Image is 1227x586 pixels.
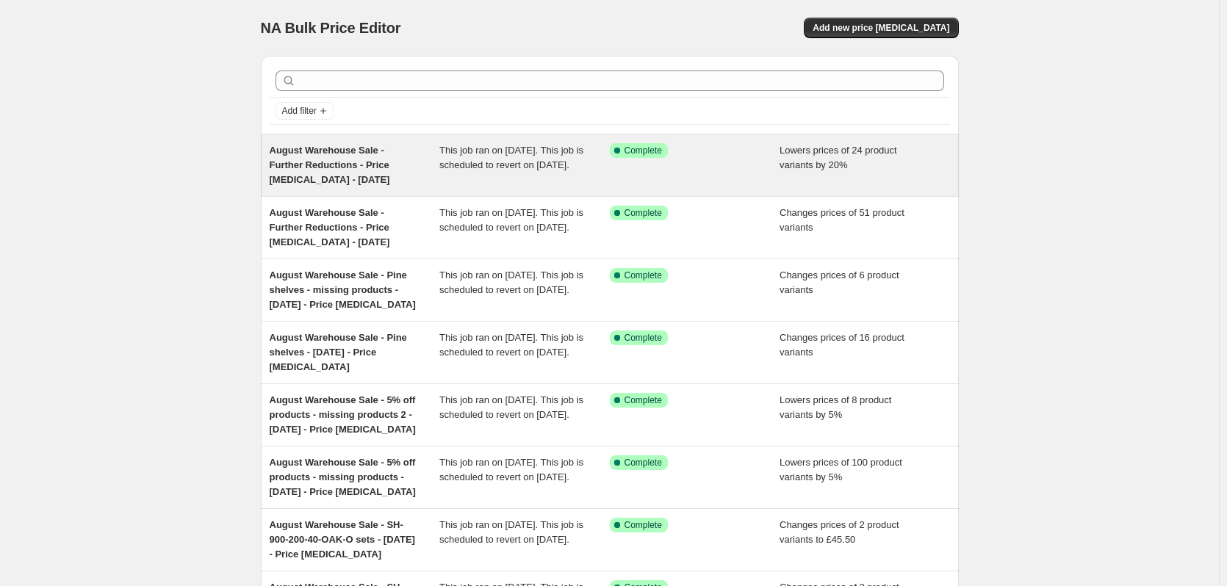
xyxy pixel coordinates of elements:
[270,519,415,560] span: August Warehouse Sale - SH-900-200-40-OAK-O sets - [DATE] - Price [MEDICAL_DATA]
[439,145,583,170] span: This job ran on [DATE]. This job is scheduled to revert on [DATE].
[780,457,902,482] span: Lowers prices of 100 product variants by 5%
[780,394,891,420] span: Lowers prices of 8 product variants by 5%
[625,457,662,469] span: Complete
[780,145,897,170] span: Lowers prices of 24 product variants by 20%
[261,20,401,36] span: NA Bulk Price Editor
[804,18,958,38] button: Add new price [MEDICAL_DATA]
[270,332,407,372] span: August Warehouse Sale - Pine shelves - [DATE] - Price [MEDICAL_DATA]
[625,394,662,406] span: Complete
[282,105,317,117] span: Add filter
[813,22,949,34] span: Add new price [MEDICAL_DATA]
[780,270,899,295] span: Changes prices of 6 product variants
[625,332,662,344] span: Complete
[780,332,904,358] span: Changes prices of 16 product variants
[439,270,583,295] span: This job ran on [DATE]. This job is scheduled to revert on [DATE].
[270,145,390,185] span: August Warehouse Sale - Further Reductions - Price [MEDICAL_DATA] - [DATE]
[780,207,904,233] span: Changes prices of 51 product variants
[439,519,583,545] span: This job ran on [DATE]. This job is scheduled to revert on [DATE].
[625,519,662,531] span: Complete
[270,457,416,497] span: August Warehouse Sale - 5% off products - missing products - [DATE] - Price [MEDICAL_DATA]
[439,332,583,358] span: This job ran on [DATE]. This job is scheduled to revert on [DATE].
[270,394,416,435] span: August Warehouse Sale - 5% off products - missing products 2 - [DATE] - Price [MEDICAL_DATA]
[780,519,899,545] span: Changes prices of 2 product variants to £45.50
[270,207,390,247] span: August Warehouse Sale - Further Reductions - Price [MEDICAL_DATA] - [DATE]
[276,102,334,120] button: Add filter
[625,207,662,219] span: Complete
[625,270,662,281] span: Complete
[625,145,662,156] span: Complete
[270,270,416,310] span: August Warehouse Sale - Pine shelves - missing products - [DATE] - Price [MEDICAL_DATA]
[439,457,583,482] span: This job ran on [DATE]. This job is scheduled to revert on [DATE].
[439,207,583,233] span: This job ran on [DATE]. This job is scheduled to revert on [DATE].
[439,394,583,420] span: This job ran on [DATE]. This job is scheduled to revert on [DATE].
